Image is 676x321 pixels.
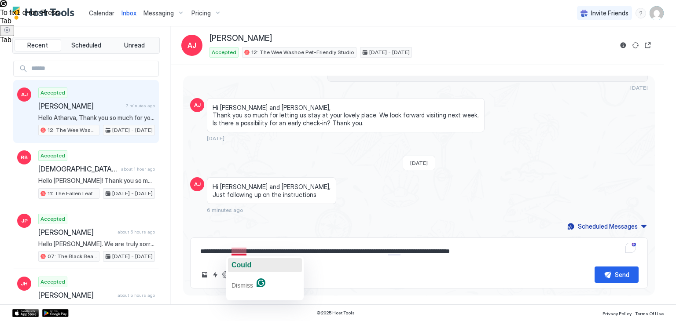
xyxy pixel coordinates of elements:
button: Upload image [199,270,210,280]
textarea: To enrich screen reader interactions, please activate Accessibility in Grammarly extension settings [199,243,639,259]
span: about 1 hour ago [121,166,155,172]
span: Accepted [40,89,65,97]
a: App Store [12,309,39,317]
span: Accepted [40,215,65,223]
span: [DEMOGRAPHIC_DATA] Basardeh [38,164,118,173]
span: Hi [PERSON_NAME] and [PERSON_NAME], Thank you so much for letting us stay at your lovely place. W... [213,104,479,127]
span: [DATE] - [DATE] [112,190,153,197]
button: Recent [15,39,61,51]
span: Hello [PERSON_NAME]! Thank you so much for staying with us; it was a pleasure to host you! We hop... [38,177,155,185]
span: Scheduled [71,41,101,49]
span: AJ [194,101,201,109]
span: Privacy Policy [603,311,632,316]
span: JH [21,280,28,288]
span: © 2025 Host Tools [316,310,355,316]
div: Send [615,270,629,279]
span: Hi [PERSON_NAME] and [PERSON_NAME], Just following up on the instructions [213,183,331,198]
div: tab-group [12,37,160,54]
a: Privacy Policy [603,308,632,317]
span: Recent [27,41,48,49]
span: Accepted [212,48,236,56]
a: Google Play Store [42,309,69,317]
span: Accepted [40,278,65,286]
button: Quick reply [210,270,220,280]
span: 7 minutes ago [126,103,155,109]
button: Unread [111,39,158,51]
button: Open reservation [643,40,653,51]
span: about 5 hours ago [118,292,155,298]
span: [DATE] - [DATE] [112,126,153,134]
a: Terms Of Use [635,308,664,317]
button: Sync reservation [630,40,641,51]
span: [PERSON_NAME] [38,228,114,237]
span: Accepted [40,152,65,160]
span: JP [21,217,28,225]
span: Hello [PERSON_NAME]. We are truly sorry for the experience you had upon arrival. This is absolute... [38,240,155,248]
span: 12: The Wee Washoe Pet-Friendly Studio [251,48,354,56]
span: [PERSON_NAME] [38,102,122,110]
span: RB [21,153,28,161]
span: 12: The Wee Washoe Pet-Friendly Studio [48,126,97,134]
button: ChatGPT Auto Reply [220,270,231,280]
span: 11: The Fallen Leaf Pet Friendly Studio [48,190,97,197]
span: AJ [194,180,201,188]
button: Scheduled [63,39,110,51]
span: Terms Of Use [635,311,664,316]
span: [PERSON_NAME] [38,291,114,299]
input: Input Field [28,61,158,76]
span: Hello Atharva, Thank you so much for your booking! We'll send the check-in instructions [DATE][DA... [38,114,155,122]
span: [DATE] [207,135,224,142]
span: about 5 hours ago [118,229,155,235]
span: [DATE] - [DATE] [369,48,410,56]
span: Unread [124,41,145,49]
span: [DATE] [410,160,428,166]
div: Scheduled Messages [578,222,638,231]
span: AJ [21,91,28,98]
span: [DATE] - [DATE] [112,252,153,260]
span: 6 minutes ago [207,207,243,213]
span: 07: The Black Bear King Studio [48,252,97,260]
button: Send [595,266,639,283]
button: Scheduled Messages [566,220,648,232]
span: [DATE] [630,84,648,91]
span: AJ [187,40,196,51]
span: thank you! [38,303,155,311]
button: Reservation information [618,40,628,51]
